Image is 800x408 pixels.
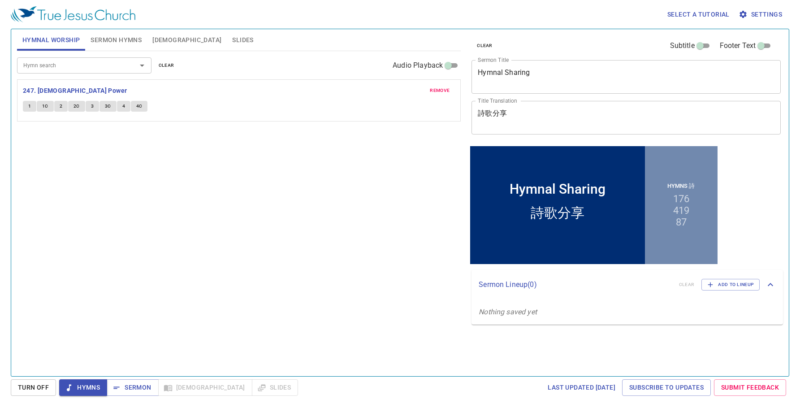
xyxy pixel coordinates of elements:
span: Subtitle [670,40,695,51]
span: Submit Feedback [721,382,779,393]
span: 3 [91,102,94,110]
textarea: Hymnal Sharing [478,68,774,85]
i: Nothing saved yet [479,308,537,316]
button: clear [471,40,498,51]
span: 2 [60,102,62,110]
button: 4 [117,101,130,112]
button: remove [424,85,455,96]
button: Select a tutorial [664,6,733,23]
span: Audio Playback [393,60,443,71]
button: 1 [23,101,36,112]
a: Last updated [DATE] [544,379,619,396]
span: Settings [740,9,782,20]
span: 1 [28,102,31,110]
b: 247. [DEMOGRAPHIC_DATA] Power [23,85,127,96]
span: 4C [136,102,143,110]
iframe: from-child [468,144,720,266]
span: [DEMOGRAPHIC_DATA] [152,35,221,46]
span: remove [430,87,450,95]
img: True Jesus Church [11,6,135,22]
span: Hymns [66,382,100,393]
button: 1C [37,101,54,112]
span: Hymnal Worship [22,35,80,46]
button: 2 [54,101,68,112]
p: Sermon Lineup ( 0 ) [479,279,672,290]
button: clear [153,60,180,71]
button: 3C [99,101,117,112]
span: Sermon Hymns [91,35,142,46]
span: Slides [232,35,253,46]
span: 3C [105,102,111,110]
span: 2C [74,102,80,110]
textarea: 詩歌分享 [478,109,774,126]
span: Sermon [114,382,151,393]
span: 4 [122,102,125,110]
span: Turn Off [18,382,49,393]
button: 3 [86,101,99,112]
button: Turn Off [11,379,56,396]
span: 1C [42,102,48,110]
button: Add to Lineup [701,279,760,291]
button: 247. [DEMOGRAPHIC_DATA] Power [23,85,129,96]
button: Sermon [107,379,158,396]
button: Open [136,59,148,72]
span: Add to Lineup [707,281,754,289]
span: Footer Text [720,40,756,51]
button: 2C [68,101,85,112]
span: clear [159,61,174,69]
a: Subscribe to Updates [622,379,711,396]
button: Hymns [59,379,107,396]
span: Last updated [DATE] [548,382,615,393]
span: Select a tutorial [667,9,730,20]
div: Sermon Lineup(0)clearAdd to Lineup [471,270,783,299]
span: clear [477,42,493,50]
a: Submit Feedback [714,379,786,396]
button: 4C [131,101,148,112]
span: Subscribe to Updates [629,382,704,393]
button: Settings [737,6,786,23]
